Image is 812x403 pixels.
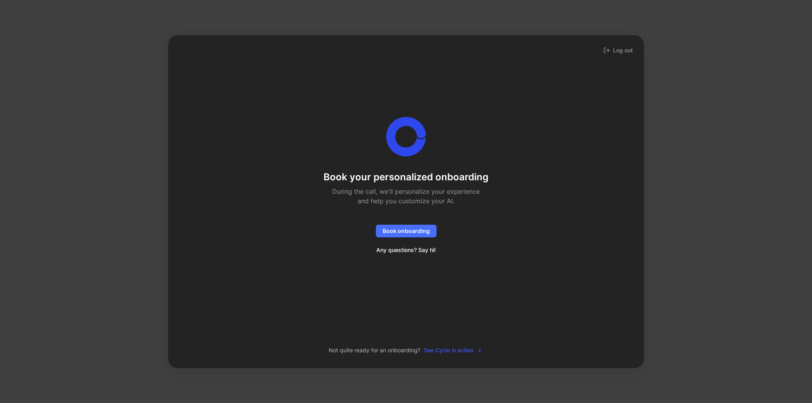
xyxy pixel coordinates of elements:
span: See Cycle in action [424,346,483,355]
button: Log out [602,45,634,56]
span: Any questions? Say hi! [376,245,436,255]
button: Any questions? Say hi! [370,244,442,256]
h1: Book your personalized onboarding [324,171,488,183]
span: Not quite ready for an onboarding? [329,346,420,355]
span: Book onboarding [383,226,430,236]
button: Book onboarding [376,225,437,237]
button: See Cycle in action [423,345,483,355]
h2: During the call, we'll personalize your experience and help you customize your AI. [328,187,484,206]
